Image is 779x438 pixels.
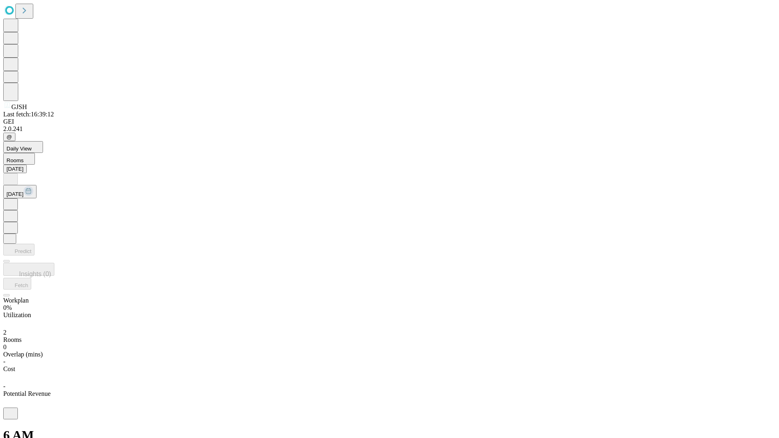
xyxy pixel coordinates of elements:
span: @ [6,134,12,140]
button: Rooms [3,153,35,165]
span: 0% [3,304,12,311]
span: - [3,358,5,365]
span: 0 [3,344,6,350]
span: Insights (0) [19,271,51,277]
button: Insights (0) [3,263,54,276]
button: Fetch [3,278,31,290]
span: GJSH [11,103,27,110]
span: Rooms [3,336,22,343]
span: - [3,383,5,390]
span: Cost [3,365,15,372]
span: Overlap (mins) [3,351,43,358]
span: Utilization [3,311,31,318]
span: [DATE] [6,191,24,197]
button: @ [3,133,15,141]
button: [DATE] [3,185,37,198]
div: GEI [3,118,776,125]
span: Rooms [6,157,24,163]
button: Daily View [3,141,43,153]
span: Potential Revenue [3,390,51,397]
span: Last fetch: 16:39:12 [3,111,54,118]
button: [DATE] [3,165,27,173]
span: Daily View [6,146,32,152]
div: 2.0.241 [3,125,776,133]
span: Workplan [3,297,29,304]
span: 2 [3,329,6,336]
button: Predict [3,244,34,255]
